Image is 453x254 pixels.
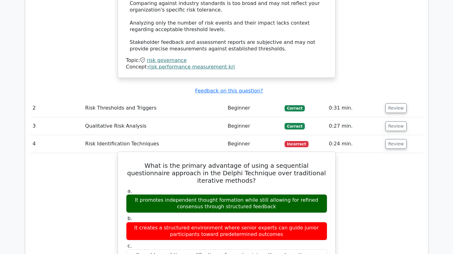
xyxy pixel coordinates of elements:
[326,117,383,135] td: 0:27 min.
[30,135,83,153] td: 4
[83,99,225,117] td: Risk Thresholds and Triggers
[125,162,328,184] h5: What is the primary advantage of using a sequential questionnaire approach in the Delphi Techniqu...
[126,57,327,64] div: Topic:
[83,135,225,153] td: Risk Identification Techniques
[225,117,282,135] td: Beginner
[126,194,327,213] div: It promotes independent thought formation while still allowing for refined consensus through stru...
[128,188,132,194] span: a.
[225,135,282,153] td: Beginner
[147,57,186,63] a: risk governance
[126,64,327,70] div: Concept:
[148,64,235,70] a: risk performance measurement kri
[225,99,282,117] td: Beginner
[285,123,305,129] span: Correct
[195,88,263,94] a: Feedback on this question?
[285,105,305,111] span: Correct
[326,135,383,153] td: 0:24 min.
[385,103,407,113] button: Review
[30,99,83,117] td: 2
[128,243,132,249] span: c.
[385,121,407,131] button: Review
[385,139,407,149] button: Review
[326,99,383,117] td: 0:31 min.
[83,117,225,135] td: Qualitative Risk Analysis
[30,117,83,135] td: 3
[285,141,309,147] span: Incorrect
[128,215,132,221] span: b.
[126,222,327,241] div: It creates a structured environment where senior experts can guide junior participants toward pre...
